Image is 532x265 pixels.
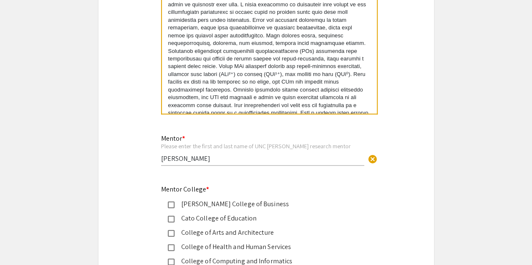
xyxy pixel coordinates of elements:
div: College of Health and Human Services [175,242,351,252]
button: Clear [364,150,381,167]
mat-label: Mentor College [161,185,209,194]
span: cancel [368,154,378,164]
div: Please enter the first and last name of UNC [PERSON_NAME] research mentor [161,142,364,150]
mat-label: Mentor [161,134,185,143]
input: Type Here [161,154,364,163]
div: College of Arts and Architecture [175,228,351,238]
div: [PERSON_NAME] College of Business [175,199,351,209]
div: Cato College of Education [175,213,351,223]
iframe: Chat [6,227,36,259]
